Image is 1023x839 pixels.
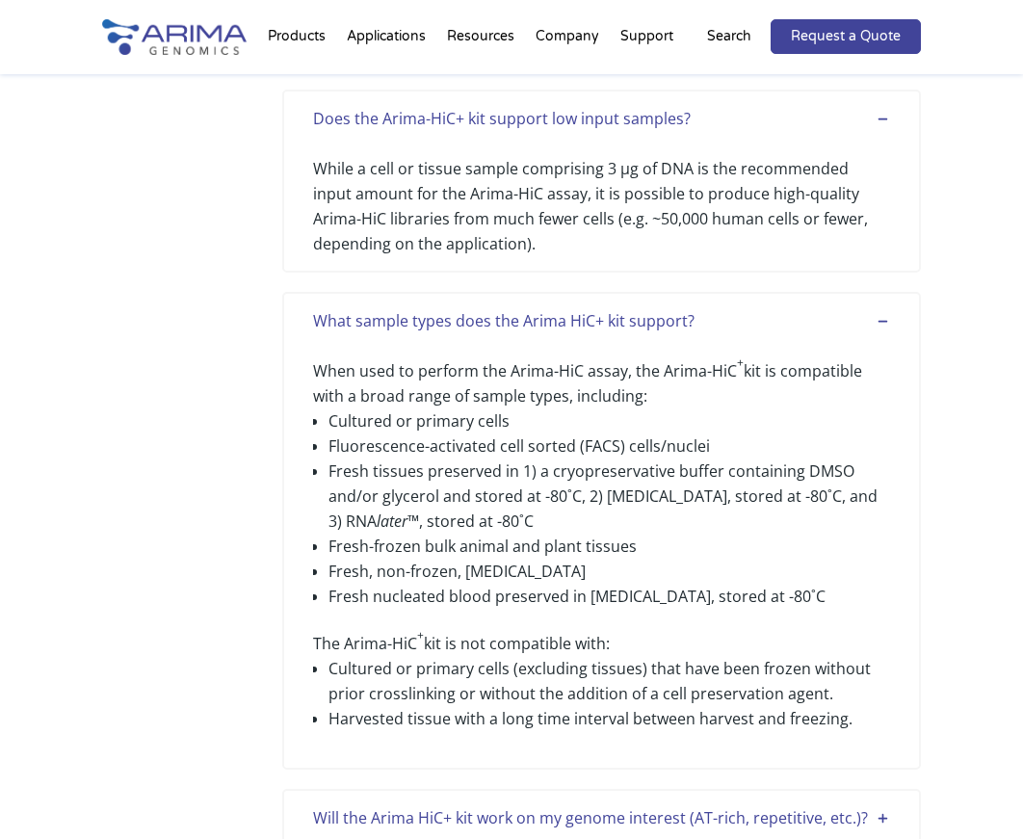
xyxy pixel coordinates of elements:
[737,354,744,371] sup: +
[328,433,890,459] li: Fluorescence-activated cell sorted (FACS) cells/nuclei
[313,358,890,408] p: When used to perform the Arima-HiC assay, the Arima-HiC kit is compatible with a broad range of s...
[328,559,890,584] li: Fresh, non-frozen, [MEDICAL_DATA]
[328,459,890,534] li: Fresh tissues preserved in 1) a cryopreservative buffer containing DMSO and/or glycerol and store...
[707,24,751,49] p: Search
[313,805,890,830] div: Will the Arima HiC+ kit work on my genome interest (AT-rich, repetitive, etc.)?
[771,19,921,54] a: Request a Quote
[313,308,890,333] div: What sample types does the Arima HiC+ kit support?
[102,19,247,55] img: Arima-Genomics-logo
[328,534,890,559] li: Fresh-frozen bulk animal and plant tissues
[313,106,890,131] div: Does the Arima-HiC+ kit support low input samples?
[328,656,890,706] li: Cultured or primary cells (excluding tissues) that have been frozen without prior crosslinking or...
[313,131,890,256] div: While a cell or tissue sample comprising 3 µg of DNA is the recommended input amount for the Arim...
[377,511,407,532] em: later
[417,627,424,643] sup: +
[328,408,890,433] li: Cultured or primary cells
[328,706,890,731] li: Harvested tissue with a long time interval between harvest and freezing.
[328,584,890,609] li: Fresh nucleated blood preserved in [MEDICAL_DATA], stored at -80˚C
[313,333,890,753] div: The Arima-HiC kit is not compatible with:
